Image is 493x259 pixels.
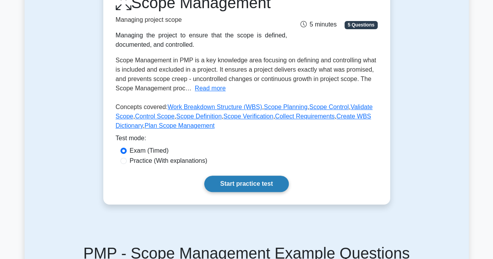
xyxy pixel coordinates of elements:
[116,57,376,92] span: Scope Management in PMP is a key knowledge area focusing on defining and controlling what is incl...
[300,21,336,28] span: 5 minutes
[309,104,348,110] a: Scope Control
[116,134,378,146] div: Test mode:
[195,84,226,93] button: Read more
[116,102,378,134] p: Concepts covered: , , , , , , , , ,
[116,15,287,25] p: Managing project scope
[130,146,169,155] label: Exam (Timed)
[223,113,273,120] a: Scope Verification
[264,104,307,110] a: Scope Planning
[176,113,222,120] a: Scope Definition
[168,104,262,110] a: Work Breakdown Structure (WBS)
[135,113,174,120] a: Control Scope
[116,31,287,49] div: Managing the project to ensure that the scope is defined, documented, and controlled.
[130,156,207,166] label: Practice (With explanations)
[275,113,335,120] a: Collect Requirements
[204,176,289,192] a: Start practice test
[145,122,215,129] a: Plan Scope Management
[345,21,377,29] span: 5 Questions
